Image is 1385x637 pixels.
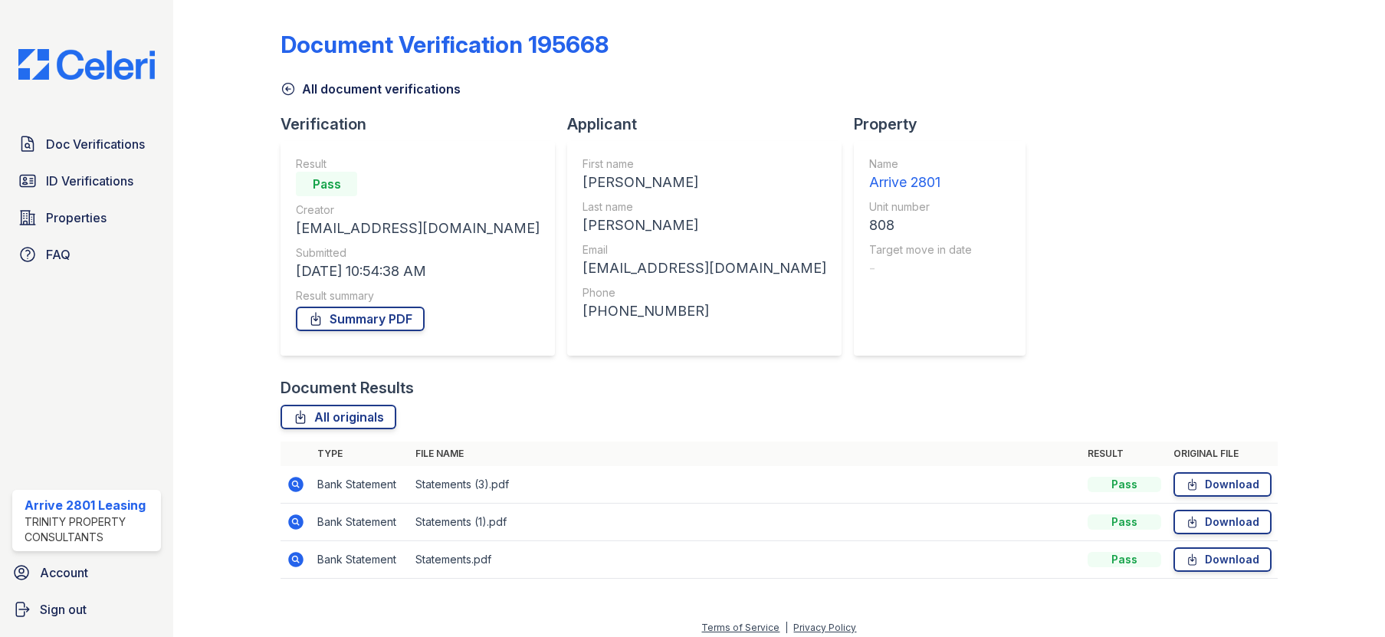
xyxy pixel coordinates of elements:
div: Pass [1088,477,1161,492]
a: Download [1173,510,1272,534]
th: File name [409,442,1081,466]
div: Document Results [281,377,414,399]
div: [PHONE_NUMBER] [583,300,826,322]
td: Statements.pdf [409,541,1081,579]
div: Result summary [296,288,540,304]
a: Privacy Policy [793,622,856,633]
span: Sign out [40,600,87,619]
div: Verification [281,113,567,135]
a: Name Arrive 2801 [869,156,972,193]
div: Result [296,156,540,172]
div: Trinity Property Consultants [25,514,155,545]
td: Bank Statement [311,541,409,579]
div: 808 [869,215,972,236]
a: FAQ [12,239,161,270]
span: ID Verifications [46,172,133,190]
div: Arrive 2801 Leasing [25,496,155,514]
div: [DATE] 10:54:38 AM [296,261,540,282]
div: Applicant [567,113,854,135]
a: Account [6,557,167,588]
div: | [785,622,788,633]
th: Result [1081,442,1167,466]
div: First name [583,156,826,172]
div: Submitted [296,245,540,261]
a: Sign out [6,594,167,625]
div: Property [854,113,1038,135]
a: Doc Verifications [12,129,161,159]
td: Bank Statement [311,466,409,504]
a: All document verifications [281,80,461,98]
a: Download [1173,472,1272,497]
div: Pass [1088,514,1161,530]
div: Document Verification 195668 [281,31,609,58]
a: Properties [12,202,161,233]
td: Statements (3).pdf [409,466,1081,504]
div: [EMAIL_ADDRESS][DOMAIN_NAME] [296,218,540,239]
a: Summary PDF [296,307,425,331]
div: - [869,258,972,279]
div: Creator [296,202,540,218]
th: Original file [1167,442,1278,466]
div: Email [583,242,826,258]
div: Pass [296,172,357,196]
a: Terms of Service [701,622,779,633]
td: Bank Statement [311,504,409,541]
span: Properties [46,209,107,227]
th: Type [311,442,409,466]
div: Target move in date [869,242,972,258]
a: ID Verifications [12,166,161,196]
div: [EMAIL_ADDRESS][DOMAIN_NAME] [583,258,826,279]
div: Phone [583,285,826,300]
div: Arrive 2801 [869,172,972,193]
img: CE_Logo_Blue-a8612792a0a2168367f1c8372b55b34899dd931a85d93a1a3d3e32e68fde9ad4.png [6,49,167,80]
div: Last name [583,199,826,215]
div: Pass [1088,552,1161,567]
a: Download [1173,547,1272,572]
span: Account [40,563,88,582]
div: Unit number [869,199,972,215]
div: [PERSON_NAME] [583,172,826,193]
a: All originals [281,405,396,429]
span: Doc Verifications [46,135,145,153]
td: Statements (1).pdf [409,504,1081,541]
div: Name [869,156,972,172]
div: [PERSON_NAME] [583,215,826,236]
span: FAQ [46,245,71,264]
